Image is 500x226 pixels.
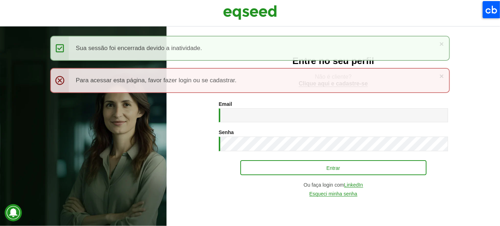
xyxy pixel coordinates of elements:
[219,102,232,107] label: Email
[240,160,427,175] button: Entrar
[219,130,234,135] label: Senha
[50,36,450,61] div: Sua sessão foi encerrada devido a inatividade.
[219,182,448,188] div: Ou faça login com
[50,68,450,93] div: Para acessar esta página, favor fazer login ou se cadastrar.
[439,40,444,48] a: ×
[439,72,444,80] a: ×
[309,191,357,197] a: Esqueci minha senha
[344,182,363,188] a: LinkedIn
[223,4,277,21] img: EqSeed Logo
